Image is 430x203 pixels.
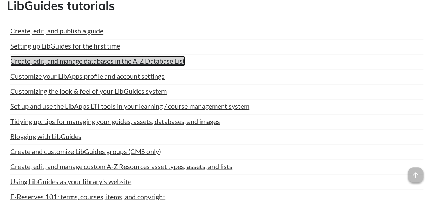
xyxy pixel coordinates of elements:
[10,71,165,81] a: Customize your LibApps profile and account settings
[10,176,131,186] a: Using LibGuides as your library's website
[408,167,423,182] span: arrow_upward
[10,116,220,126] a: Tidying up: tips for managing your guides, assets, databases, and images
[10,131,81,141] a: Blogging with LibGuides
[10,161,232,171] a: Create, edit, and manage custom A-Z Resources asset types, assets, and lists
[10,86,167,96] a: Customizing the look & feel of your LibGuides system
[408,168,423,176] a: arrow_upward
[10,56,185,66] a: Create, edit, and manage databases in the A-Z Database List
[10,191,165,201] a: E-Reserves 101: terms, courses, items, and copyright
[10,101,249,111] a: Set up and use the LibApps LTI tools in your learning / course management system
[10,146,161,156] a: Create and customize LibGuides groups (CMS only)
[10,41,120,51] a: Setting up LibGuides for the first time
[10,26,103,36] a: Create, edit, and publish a guide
